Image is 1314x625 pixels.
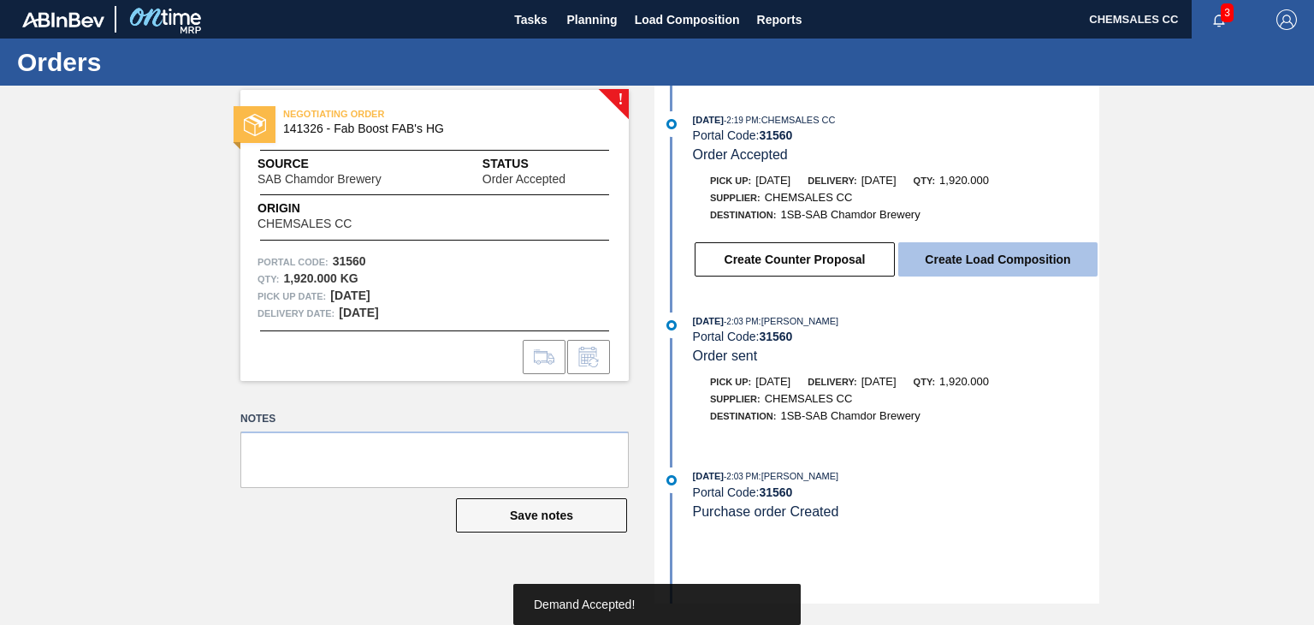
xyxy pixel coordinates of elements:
[257,173,382,186] span: SAB Chamdor Brewery
[759,471,839,481] span: : [PERSON_NAME]
[257,155,433,173] span: Source
[759,128,792,142] strong: 31560
[780,208,920,221] span: 1SB-SAB Chamdor Brewery
[1192,8,1246,32] button: Notifications
[710,176,751,186] span: Pick up:
[512,9,550,30] span: Tasks
[765,191,853,204] span: CHEMSALES CC
[759,115,836,125] span: : CHEMSALES CC
[808,377,856,387] span: Delivery:
[693,128,1099,142] div: Portal Code:
[666,119,677,129] img: atual
[693,471,724,481] span: [DATE]
[17,52,321,72] h1: Orders
[861,375,897,388] span: [DATE]
[710,210,776,220] span: Destination:
[710,377,751,387] span: Pick up:
[283,122,594,135] span: 141326 - Fab Boost FAB's HG
[482,173,565,186] span: Order Accepted
[635,9,740,30] span: Load Composition
[724,472,759,481] span: - 2:03 PM
[765,392,853,405] span: CHEMSALES CC
[523,340,565,374] div: Go to Load Composition
[240,407,629,432] label: Notes
[759,330,792,343] strong: 31560
[330,289,370,302] strong: [DATE]
[939,375,989,388] span: 1,920.000
[693,147,788,162] span: Order Accepted
[695,242,895,277] button: Create Counter Proposal
[257,199,394,217] span: Origin
[257,253,328,271] span: Portal Code:
[257,217,352,230] span: CHEMSALES CC
[710,193,761,203] span: Supplier:
[759,316,839,326] span: : [PERSON_NAME]
[283,271,358,285] strong: 1,920.000 KG
[257,271,279,288] span: Qty :
[1276,9,1297,30] img: Logout
[914,377,935,387] span: Qty:
[567,340,610,374] div: Inform order change
[339,306,378,319] strong: [DATE]
[693,330,1099,343] div: Portal Code:
[724,317,759,326] span: - 2:03 PM
[757,9,802,30] span: Reports
[693,316,724,326] span: [DATE]
[759,485,792,499] strong: 31560
[482,155,612,173] span: Status
[693,504,839,519] span: Purchase order Created
[710,394,761,404] span: Supplier:
[283,105,523,122] span: NEGOTIATING ORDER
[257,305,334,322] span: Delivery Date:
[780,409,920,422] span: 1SB-SAB Chamdor Brewery
[755,375,790,388] span: [DATE]
[693,115,724,125] span: [DATE]
[257,288,326,305] span: Pick up Date:
[567,9,618,30] span: Planning
[456,498,627,533] button: Save notes
[333,254,366,268] strong: 31560
[755,174,790,187] span: [DATE]
[693,348,758,363] span: Order sent
[244,114,266,136] img: status
[898,242,1098,277] button: Create Load Composition
[710,411,776,421] span: Destination:
[534,598,635,611] span: Demand Accepted!
[724,116,759,125] span: - 2:19 PM
[693,485,1099,499] div: Portal Code:
[22,12,104,27] img: TNhmsLtSVTkK8tSr43FrP2fwEKptu5GPRR3wAAAABJRU5ErkJggg==
[861,174,897,187] span: [DATE]
[914,176,935,186] span: Qty:
[939,174,989,187] span: 1,920.000
[808,176,856,186] span: Delivery:
[666,475,677,485] img: atual
[666,320,677,330] img: atual
[1221,3,1234,22] span: 3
